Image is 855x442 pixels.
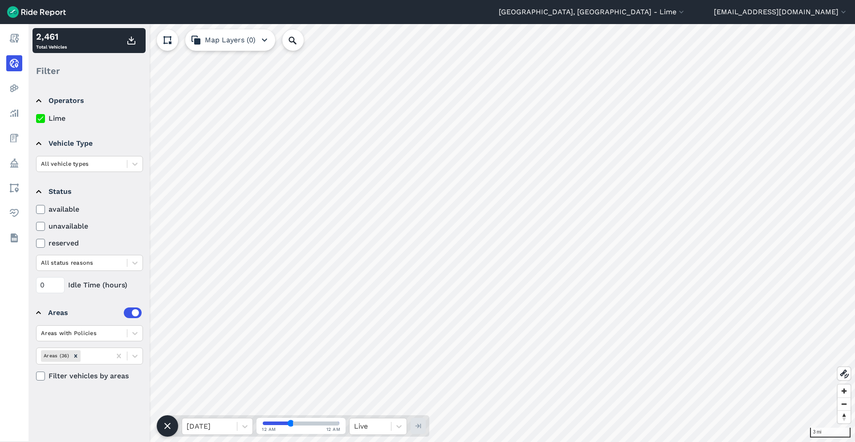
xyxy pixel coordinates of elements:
div: Areas [48,307,142,318]
button: Zoom out [838,397,851,410]
canvas: Map [28,24,855,442]
div: Filter [33,57,146,85]
a: Areas [6,180,22,196]
button: [GEOGRAPHIC_DATA], [GEOGRAPHIC_DATA] - Lime [499,7,686,17]
summary: Operators [36,88,142,113]
a: Report [6,30,22,46]
summary: Status [36,179,142,204]
summary: Areas [36,300,142,325]
a: Fees [6,130,22,146]
span: 12 AM [326,426,341,433]
label: unavailable [36,221,143,232]
button: Reset bearing to north [838,410,851,423]
a: Health [6,205,22,221]
button: Zoom in [838,385,851,397]
a: Analyze [6,105,22,121]
button: [EMAIL_ADDRESS][DOMAIN_NAME] [714,7,848,17]
label: reserved [36,238,143,249]
button: Map Layers (0) [185,29,275,51]
div: Areas (36) [41,350,71,361]
input: Search Location or Vehicles [282,29,318,51]
div: 2,461 [36,30,67,43]
div: 3 mi [810,428,851,438]
a: Heatmaps [6,80,22,96]
a: Realtime [6,55,22,71]
div: Remove Areas (36) [71,350,81,361]
label: Filter vehicles by areas [36,371,143,381]
span: 12 AM [262,426,276,433]
label: Lime [36,113,143,124]
a: Datasets [6,230,22,246]
img: Ride Report [7,6,66,18]
a: Policy [6,155,22,171]
div: Total Vehicles [36,30,67,51]
div: Idle Time (hours) [36,277,143,293]
summary: Vehicle Type [36,131,142,156]
label: available [36,204,143,215]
